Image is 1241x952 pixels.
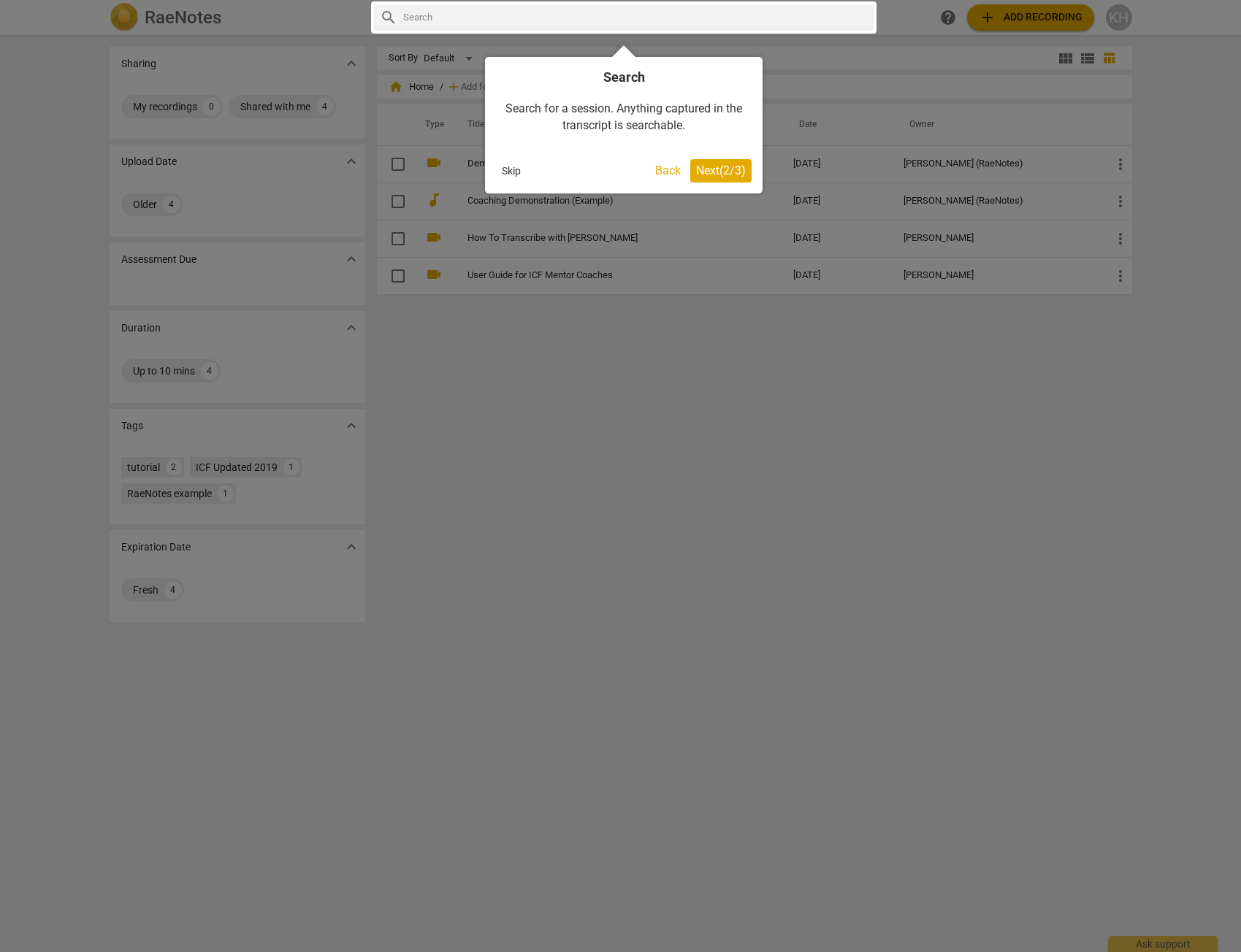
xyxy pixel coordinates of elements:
[496,160,527,182] button: Skip
[696,164,746,177] span: Next ( 2 / 3 )
[690,159,752,183] button: Next
[649,159,687,183] button: Back
[496,68,752,86] h4: Search
[496,86,752,148] div: Search for a session. Anything captured in the transcript is searchable.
